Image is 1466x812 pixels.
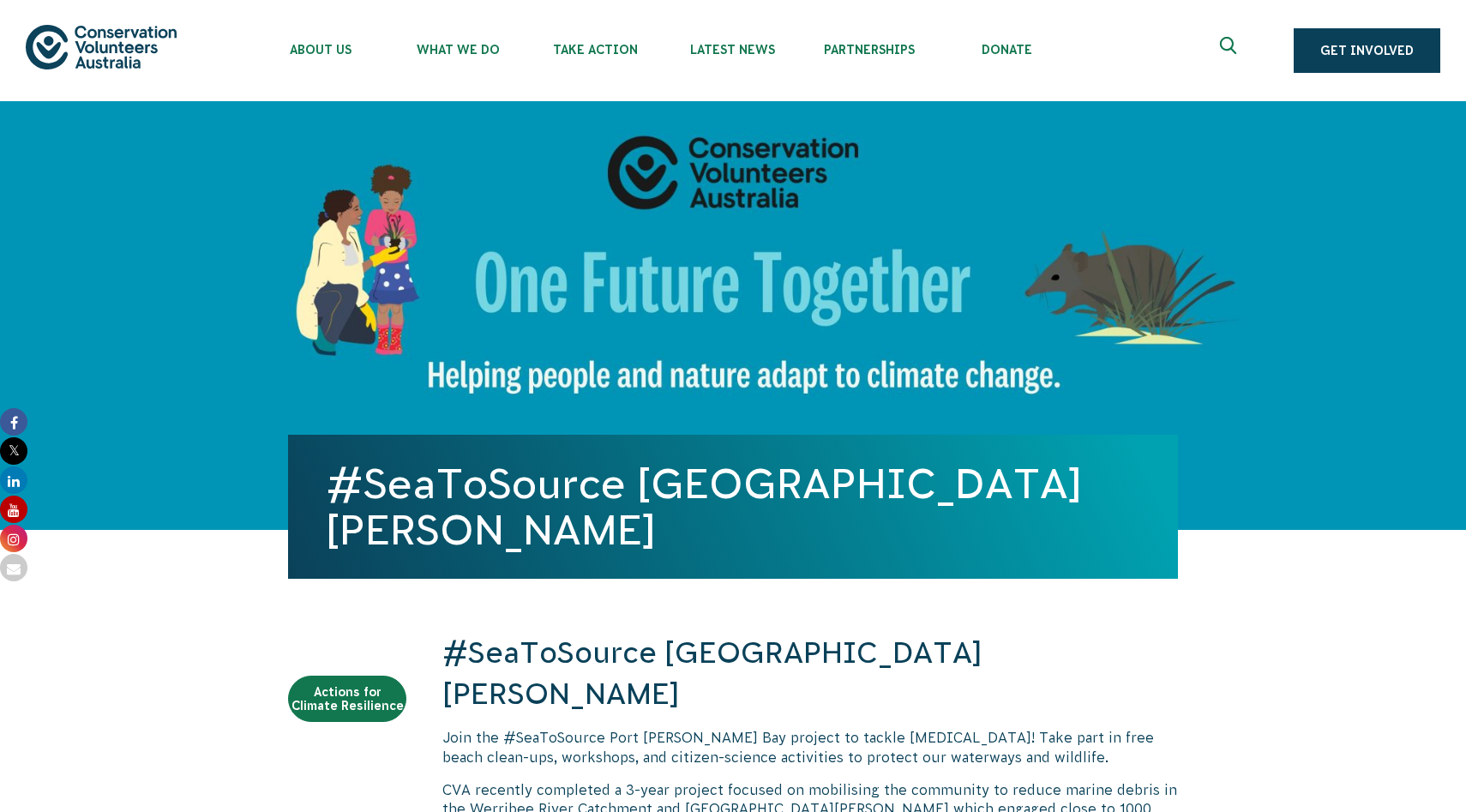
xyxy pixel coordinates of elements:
[664,43,801,57] span: Latest News
[526,43,664,57] span: Take Action
[801,43,938,57] span: Partnerships
[252,43,389,57] span: About Us
[442,633,1178,714] h2: #SeaToSource [GEOGRAPHIC_DATA][PERSON_NAME]
[938,43,1075,57] span: Donate
[288,676,406,722] a: Actions for Climate Resilience
[389,43,526,57] span: What We Do
[442,728,1178,767] p: Join the #SeaToSource Port [PERSON_NAME] Bay project to tackle [MEDICAL_DATA]! Take part in free ...
[1210,30,1251,71] button: Expand search box Close search box
[26,25,177,69] img: logo.svg
[1220,37,1241,64] span: Expand search box
[1294,28,1440,73] a: Get Involved
[326,460,1140,553] h1: #SeaToSource [GEOGRAPHIC_DATA][PERSON_NAME]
